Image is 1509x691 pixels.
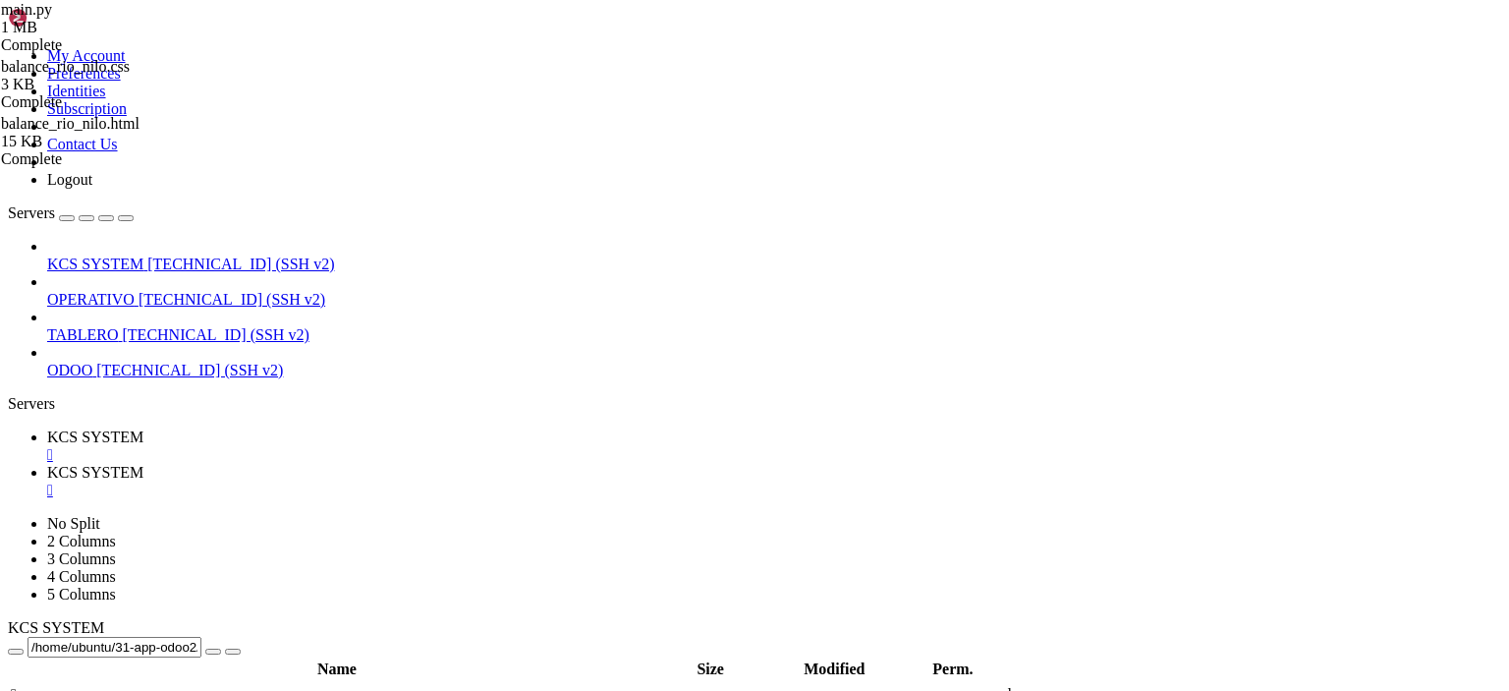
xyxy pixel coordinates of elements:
[1,76,197,93] div: 3 KB
[1,1,52,18] span: main.py
[1,1,197,36] span: main.py
[1,93,197,111] div: Complete
[1,115,197,150] span: balance_rio_nilo.html
[1,133,197,150] div: 15 KB
[1,115,140,132] span: balance_rio_nilo.html
[1,36,197,54] div: Complete
[1,58,197,93] span: balance_rio_nilo.css
[1,150,197,168] div: Complete
[1,19,197,36] div: 1 MB
[8,8,1253,25] x-row: Connecting [TECHNICAL_ID]...
[8,25,16,41] div: (0, 1)
[1,58,130,75] span: balance_rio_nilo.css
